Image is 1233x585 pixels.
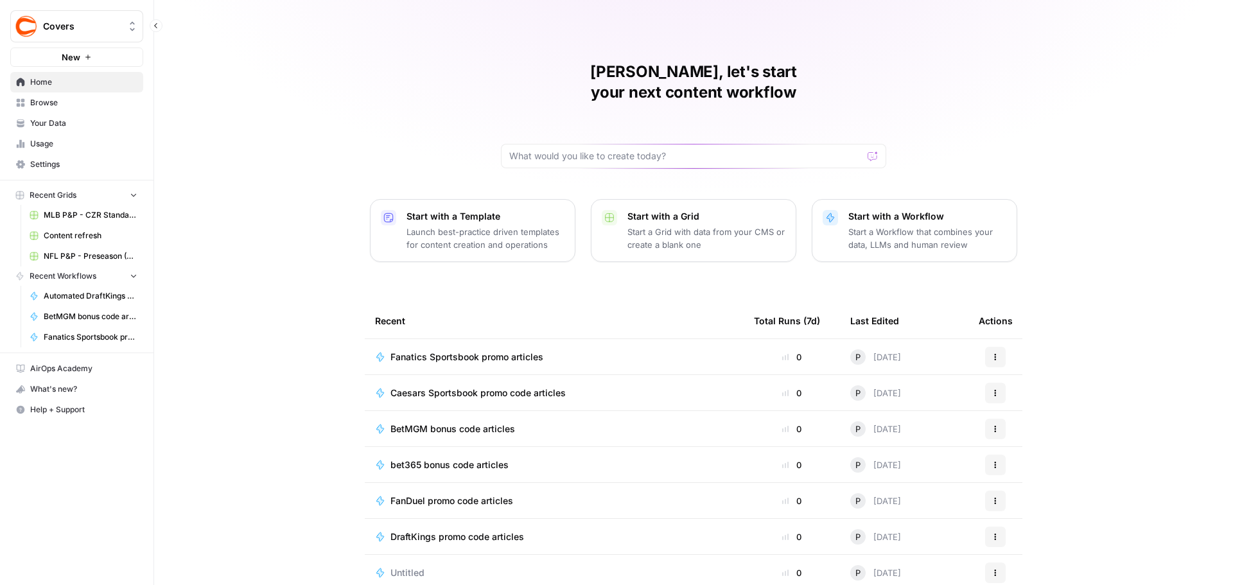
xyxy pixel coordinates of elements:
a: Content refresh [24,225,143,246]
div: [DATE] [850,529,901,545]
button: Recent Grids [10,186,143,205]
span: Recent Grids [30,189,76,201]
div: 0 [754,458,830,471]
div: Total Runs (7d) [754,303,820,338]
a: Automated DraftKings promo code articles [24,286,143,306]
span: Caesars Sportsbook promo code articles [390,387,566,399]
a: Home [10,72,143,92]
div: 0 [754,566,830,579]
span: Browse [30,97,137,109]
a: NFL P&P - Preseason (Production) Grid (1) [24,246,143,266]
span: P [855,387,861,399]
span: Your Data [30,118,137,129]
span: Settings [30,159,137,170]
div: [DATE] [850,385,901,401]
button: Start with a WorkflowStart a Workflow that combines your data, LLMs and human review [812,199,1017,262]
span: P [855,566,861,579]
a: Fanatics Sportsbook promo articles [24,327,143,347]
div: Actions [979,303,1013,338]
button: Start with a TemplateLaunch best-practice driven templates for content creation and operations [370,199,575,262]
div: [DATE] [850,349,901,365]
button: Help + Support [10,399,143,420]
span: DraftKings promo code articles [390,530,524,543]
span: P [855,494,861,507]
a: BetMGM bonus code articles [375,423,733,435]
span: Automated DraftKings promo code articles [44,290,137,302]
span: P [855,351,861,363]
a: Settings [10,154,143,175]
div: Recent [375,303,733,338]
span: AirOps Academy [30,363,137,374]
span: P [855,458,861,471]
a: Caesars Sportsbook promo code articles [375,387,733,399]
a: Usage [10,134,143,154]
p: Start a Workflow that combines your data, LLMs and human review [848,225,1006,251]
p: Start with a Workflow [848,210,1006,223]
div: What's new? [11,380,143,399]
span: FanDuel promo code articles [390,494,513,507]
span: MLB P&P - CZR Standard (Production) Grid (5) [44,209,137,221]
span: Untitled [390,566,424,579]
span: Usage [30,138,137,150]
span: BetMGM bonus code articles [44,311,137,322]
span: P [855,530,861,543]
a: Browse [10,92,143,113]
a: MLB P&P - CZR Standard (Production) Grid (5) [24,205,143,225]
div: Last Edited [850,303,899,338]
a: Your Data [10,113,143,134]
a: Fanatics Sportsbook promo articles [375,351,733,363]
div: [DATE] [850,493,901,509]
div: 0 [754,423,830,435]
div: 0 [754,494,830,507]
p: Start with a Template [407,210,564,223]
span: BetMGM bonus code articles [390,423,515,435]
span: bet365 bonus code articles [390,458,509,471]
span: Home [30,76,137,88]
div: [DATE] [850,457,901,473]
span: P [855,423,861,435]
img: Covers Logo [15,15,38,38]
span: Fanatics Sportsbook promo articles [390,351,543,363]
span: Content refresh [44,230,137,241]
div: 0 [754,530,830,543]
span: Help + Support [30,404,137,415]
a: BetMGM bonus code articles [24,306,143,327]
p: Start a Grid with data from your CMS or create a blank one [627,225,785,251]
a: AirOps Academy [10,358,143,379]
a: FanDuel promo code articles [375,494,733,507]
button: Recent Workflows [10,266,143,286]
a: Untitled [375,566,733,579]
button: Workspace: Covers [10,10,143,42]
span: Recent Workflows [30,270,96,282]
span: New [62,51,80,64]
div: 0 [754,351,830,363]
input: What would you like to create today? [509,150,862,162]
p: Start with a Grid [627,210,785,223]
h1: [PERSON_NAME], let's start your next content workflow [501,62,886,103]
a: DraftKings promo code articles [375,530,733,543]
div: [DATE] [850,421,901,437]
span: NFL P&P - Preseason (Production) Grid (1) [44,250,137,262]
span: Fanatics Sportsbook promo articles [44,331,137,343]
button: What's new? [10,379,143,399]
button: New [10,48,143,67]
p: Launch best-practice driven templates for content creation and operations [407,225,564,251]
button: Start with a GridStart a Grid with data from your CMS or create a blank one [591,199,796,262]
a: bet365 bonus code articles [375,458,733,471]
span: Covers [43,20,121,33]
div: 0 [754,387,830,399]
div: [DATE] [850,565,901,581]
